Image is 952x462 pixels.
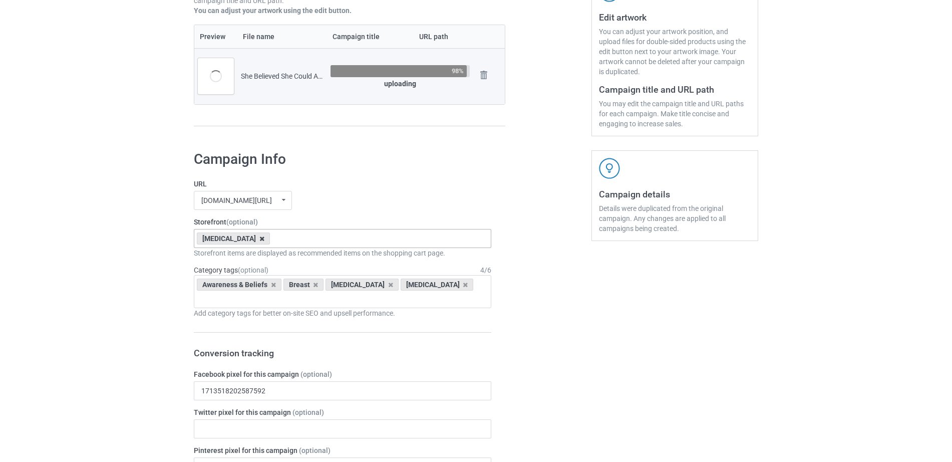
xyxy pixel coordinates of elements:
[480,265,491,275] div: 4 / 6
[477,68,491,82] img: svg+xml;base64,PD94bWwgdmVyc2lvbj0iMS4wIiBlbmNvZGluZz0iVVRGLTgiPz4KPHN2ZyB3aWR0aD0iMjhweCIgaGVpZ2...
[599,188,751,200] h3: Campaign details
[237,25,327,48] th: File name
[194,217,491,227] label: Storefront
[299,446,331,454] span: (optional)
[194,445,491,455] label: Pinterest pixel for this campaign
[599,27,751,77] div: You can adjust your artwork position, and upload files for double-sided products using the edit b...
[599,99,751,129] div: You may edit the campaign title and URL paths for each campaign. Make title concise and engaging ...
[194,265,268,275] label: Category tags
[201,197,272,204] div: [DOMAIN_NAME][URL]
[226,218,258,226] span: (optional)
[283,279,324,291] div: Breast
[599,158,620,179] img: svg+xml;base64,PD94bWwgdmVyc2lvbj0iMS4wIiBlbmNvZGluZz0iVVRGLTgiPz4KPHN2ZyB3aWR0aD0iNDJweCIgaGVpZ2...
[194,407,491,417] label: Twitter pixel for this campaign
[452,68,464,74] div: 98%
[331,79,470,89] div: uploading
[300,370,332,378] span: (optional)
[194,248,491,258] div: Storefront items are displayed as recommended items on the shopping cart page.
[194,25,237,48] th: Preview
[327,25,414,48] th: Campaign title
[401,279,474,291] div: [MEDICAL_DATA]
[197,233,270,245] div: [MEDICAL_DATA]
[194,179,491,189] label: URL
[197,279,281,291] div: Awareness & Beliefs
[194,369,491,379] label: Facebook pixel for this campaign
[241,71,324,81] div: She Believed She Could And She Did [MEDICAL_DATA].png
[326,279,399,291] div: [MEDICAL_DATA]
[194,308,491,318] div: Add category tags for better on-site SEO and upsell performance.
[238,266,268,274] span: (optional)
[599,12,751,23] h3: Edit artwork
[599,203,751,234] div: Details were duplicated from the original campaign. Any changes are applied to all campaigns bein...
[599,84,751,95] h3: Campaign title and URL path
[194,347,491,359] h3: Conversion tracking
[194,7,352,15] b: You can adjust your artwork using the edit button.
[194,150,491,168] h1: Campaign Info
[414,25,473,48] th: URL path
[292,408,324,416] span: (optional)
